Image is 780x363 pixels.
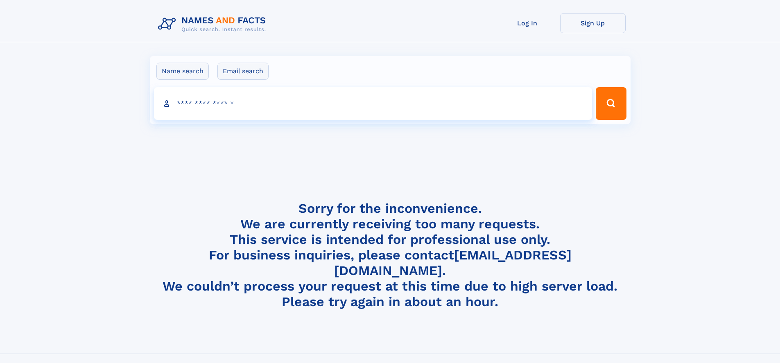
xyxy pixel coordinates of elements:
[156,63,209,80] label: Name search
[596,87,626,120] button: Search Button
[560,13,626,33] a: Sign Up
[154,87,592,120] input: search input
[155,201,626,310] h4: Sorry for the inconvenience. We are currently receiving too many requests. This service is intend...
[217,63,269,80] label: Email search
[155,13,273,35] img: Logo Names and Facts
[495,13,560,33] a: Log In
[334,247,572,278] a: [EMAIL_ADDRESS][DOMAIN_NAME]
